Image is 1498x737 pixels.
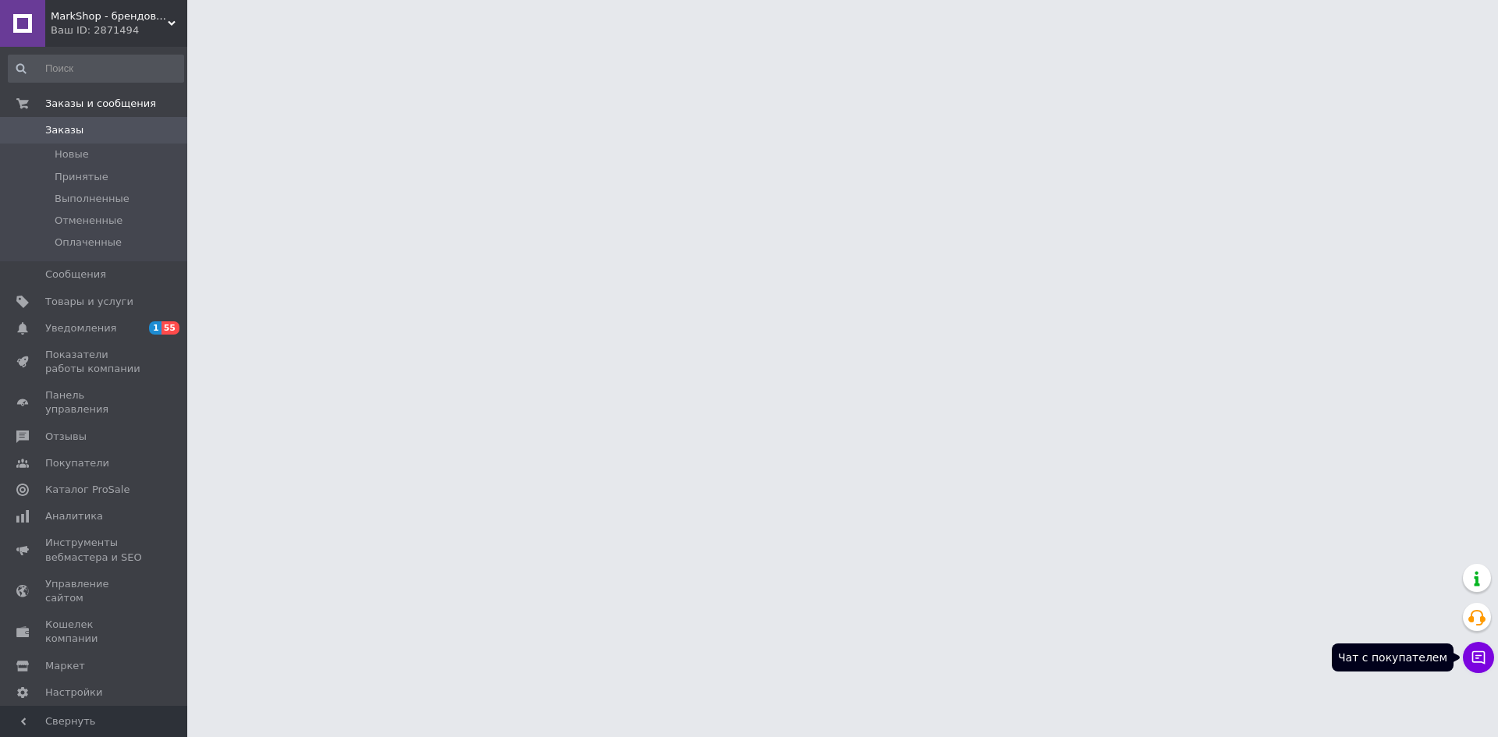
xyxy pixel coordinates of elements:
[45,618,144,646] span: Кошелек компании
[51,23,187,37] div: Ваш ID: 2871494
[45,509,103,523] span: Аналитика
[45,97,156,111] span: Заказы и сообщения
[51,9,168,23] span: MarkShop - брендовая одежда, обувь, аксессуары
[55,214,122,228] span: Отмененные
[55,170,108,184] span: Принятые
[45,321,116,335] span: Уведомления
[45,123,83,137] span: Заказы
[8,55,184,83] input: Поиск
[1463,642,1494,673] button: Чат с покупателем
[45,430,87,444] span: Отзывы
[55,192,130,206] span: Выполненные
[45,456,109,470] span: Покупатели
[55,147,89,161] span: Новые
[45,536,144,564] span: Инструменты вебмастера и SEO
[45,686,102,700] span: Настройки
[45,659,85,673] span: Маркет
[162,321,179,335] span: 55
[45,268,106,282] span: Сообщения
[45,348,144,376] span: Показатели работы компании
[45,295,133,309] span: Товары и услуги
[1332,643,1454,671] div: Чат с покупателем
[55,236,122,250] span: Оплаченные
[45,388,144,416] span: Панель управления
[45,577,144,605] span: Управление сайтом
[149,321,162,335] span: 1
[45,483,130,497] span: Каталог ProSale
